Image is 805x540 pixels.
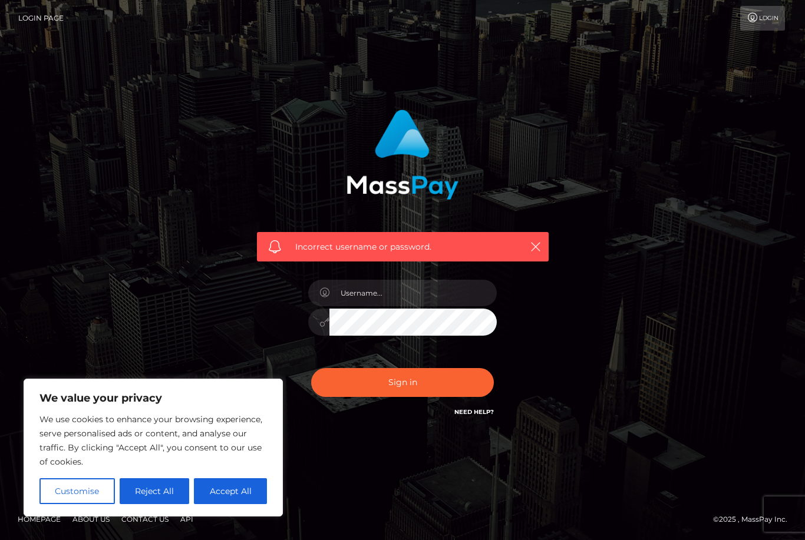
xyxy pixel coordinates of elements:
input: Username... [329,280,497,306]
button: Accept All [194,478,267,504]
a: Contact Us [117,510,173,528]
img: MassPay Login [347,110,458,200]
p: We use cookies to enhance your browsing experience, serve personalised ads or content, and analys... [39,412,267,469]
a: API [176,510,198,528]
div: © 2025 , MassPay Inc. [713,513,796,526]
a: Need Help? [454,408,494,416]
button: Customise [39,478,115,504]
a: Login Page [18,6,64,31]
span: Incorrect username or password. [295,241,510,253]
div: We value your privacy [24,379,283,516]
a: About Us [68,510,114,528]
a: Login [740,6,785,31]
p: We value your privacy [39,391,267,405]
button: Sign in [311,368,494,397]
button: Reject All [120,478,190,504]
a: Homepage [13,510,65,528]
